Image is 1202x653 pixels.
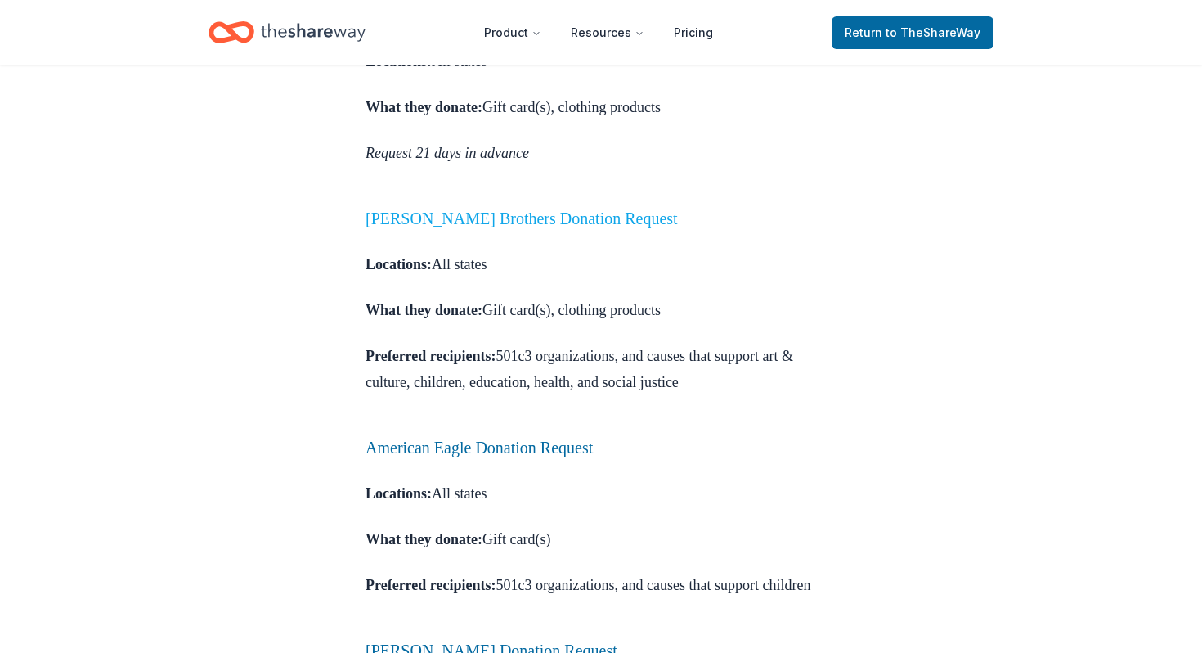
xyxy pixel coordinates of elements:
a: Pricing [661,16,726,49]
p: Gift card(s), clothing products [366,94,836,120]
span: Return [845,23,980,43]
em: Request 21 days in advance [366,145,529,161]
strong: What they donate: [366,99,482,115]
button: Resources [558,16,657,49]
strong: What they donate: [366,302,482,318]
strong: Locations: [366,256,432,272]
strong: Locations: [366,485,432,502]
p: 501c3 organizations, and causes that support children [366,572,836,598]
a: American Eagle Donation Request [366,439,593,457]
strong: Preferred recipients: [366,577,496,593]
p: 501c3 organizations, and causes that support art & culture, children, education, health, and soci... [366,343,836,395]
a: Returnto TheShareWay [832,16,993,49]
strong: What they donate: [366,531,482,547]
nav: Main [471,13,726,52]
p: All states [366,251,836,277]
button: Product [471,16,554,49]
strong: Preferred recipients: [366,348,496,364]
p: All states [366,480,836,507]
p: Gift card(s), clothing products [366,297,836,323]
span: to TheShareWay [886,25,980,39]
a: Home [209,13,366,52]
p: Gift card(s) [366,526,836,552]
a: [PERSON_NAME] Brothers Donation Request [366,209,678,227]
